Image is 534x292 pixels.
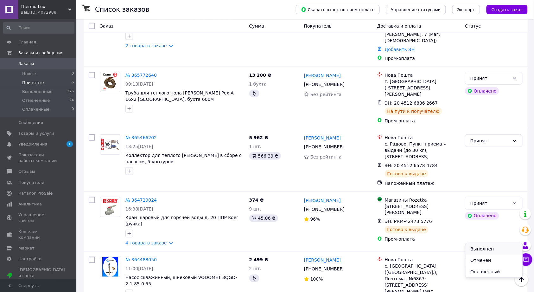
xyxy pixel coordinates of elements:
[385,203,460,216] div: [STREET_ADDRESS][PERSON_NAME]
[296,5,380,14] button: Скачать отчет по пром-оплате
[470,200,510,207] div: Принят
[3,22,74,34] input: Поиск
[18,39,36,45] span: Главная
[125,73,157,78] a: № 365772640
[18,61,34,67] span: Заказы
[466,266,523,277] li: Оплаченный
[249,198,264,203] span: 374 ₴
[304,197,341,204] a: [PERSON_NAME]
[18,229,59,240] span: Кошелек компании
[102,72,119,92] img: Фото товару
[249,73,272,78] span: 13 200 ₴
[457,7,475,12] span: Экспорт
[100,72,120,92] a: Фото товару
[249,144,262,149] span: 1 шт.
[21,10,76,15] div: Ваш ID: 4072988
[304,23,332,29] span: Покупатель
[100,197,120,217] a: Фото товару
[18,180,44,185] span: Покупатели
[22,80,44,86] span: Принятые
[69,98,74,103] span: 24
[249,206,262,211] span: 9 шт.
[310,217,320,222] span: 96%
[385,141,460,160] div: с. Радово, Пункт приема – выдачи (до 30 кг), [STREET_ADDRESS]
[470,137,510,144] div: Принят
[385,257,460,263] div: Нова Пошта
[301,7,375,12] span: Скачать отчет по пром-оплате
[385,197,460,203] div: Магазины Rozetka
[67,141,73,147] span: 1
[385,236,460,243] div: Пром-оплата
[22,71,36,77] span: Новые
[18,191,53,196] span: Каталог ProSale
[249,135,269,140] span: 5 962 ₴
[100,257,120,277] a: Фото товару
[465,23,481,29] span: Статус
[72,71,74,77] span: 0
[304,72,341,79] a: [PERSON_NAME]
[18,245,35,251] span: Маркет
[100,138,120,151] img: Фото товару
[21,4,68,10] span: Thermo-Lux
[465,212,499,220] div: Оплачено
[385,72,460,78] div: Нова Пошта
[249,215,278,222] div: 45.06 ₴
[249,152,281,160] div: 566.39 ₴
[125,275,237,287] a: Насос скважинный, шнековый VODOMET 3QGD-2.1-85-0.55
[310,277,323,282] span: 100%
[102,257,118,277] img: Фото товару
[249,257,269,263] span: 2 499 ₴
[22,98,50,103] span: Отмененные
[470,75,510,82] div: Принят
[385,170,429,178] div: Готово к выдаче
[18,50,63,56] span: Заказы и сообщения
[18,152,59,164] span: Показатели работы компании
[125,198,157,203] a: № 364729024
[125,241,167,246] a: 4 товара в заказе
[125,90,234,102] a: Труба для теплого пола [PERSON_NAME] Pex-A 16x2 [GEOGRAPHIC_DATA], бухта 600м
[125,81,153,87] span: 09:13[DATE]
[125,43,167,48] a: 2 товара в заказе
[22,107,49,112] span: Оплаченные
[466,243,523,255] li: Выполнен
[125,206,153,211] span: 16:38[DATE]
[18,201,42,207] span: Аналитика
[95,6,149,13] h1: Список заказов
[520,253,532,266] button: Чат с покупателем
[377,23,421,29] span: Доставка и оплата
[249,266,262,271] span: 2 шт.
[310,92,342,97] span: Без рейтинга
[385,180,460,186] div: Наложенный платеж
[125,266,153,271] span: 11:00[DATE]
[480,7,528,12] a: Создать заказ
[385,226,429,234] div: Готово к выдаче
[303,265,346,274] div: [PHONE_NUMBER]
[310,154,342,159] span: Без рейтинга
[100,134,120,155] a: Фото товару
[18,169,35,174] span: Отзывы
[465,87,499,95] div: Оплачено
[102,197,118,217] img: Фото товару
[18,267,65,284] span: [DEMOGRAPHIC_DATA] и счета
[304,257,341,263] a: [PERSON_NAME]
[100,23,113,29] span: Заказ
[466,255,523,266] li: Отменен
[303,142,346,151] div: [PHONE_NUMBER]
[125,215,238,227] a: Кран шаровый для горячей воды д. 20 ППР Koer (ручка)
[125,153,242,164] a: Коллектор для теплого [PERSON_NAME] в сборе с насосом, 5 контуров
[386,5,446,14] button: Управление статусами
[385,78,460,97] div: г. [GEOGRAPHIC_DATA] ([STREET_ADDRESS][PERSON_NAME]
[492,7,523,12] span: Создать заказ
[385,101,438,106] span: ЭН: 20 4512 6836 2667
[486,5,528,14] button: Создать заказ
[72,80,74,86] span: 6
[18,212,59,224] span: Управление сайтом
[385,107,442,115] div: На пути к получателю
[385,219,432,224] span: ЭН: PRM-42473 5776
[67,89,74,94] span: 225
[304,135,341,141] a: [PERSON_NAME]
[303,80,346,89] div: [PHONE_NUMBER]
